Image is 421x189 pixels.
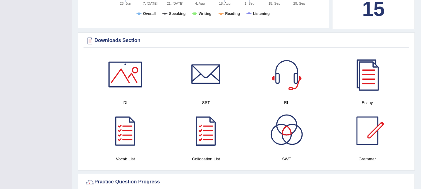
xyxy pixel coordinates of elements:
h4: SWT [250,156,324,162]
tspan: 4. Aug [195,2,205,5]
tspan: 29. Sep [293,2,305,5]
h4: Grammar [330,156,404,162]
tspan: Listening [253,12,270,16]
tspan: Writing [199,12,211,16]
tspan: 7. [DATE] [143,2,158,5]
tspan: 1. Sep [245,2,255,5]
h4: Vocab List [88,156,163,162]
tspan: Reading [225,12,240,16]
h4: Essay [330,99,404,106]
tspan: 15. Sep [268,2,280,5]
div: Downloads Section [85,36,408,45]
h4: Collocation List [169,156,243,162]
tspan: 21. [DATE] [167,2,183,5]
h4: RL [250,99,324,106]
div: Practice Question Progress [85,177,408,187]
tspan: Speaking [169,12,185,16]
tspan: 18. Aug [219,2,230,5]
tspan: 23. Jun [120,2,131,5]
tspan: Overall [143,12,156,16]
h4: DI [88,99,163,106]
h4: SST [169,99,243,106]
